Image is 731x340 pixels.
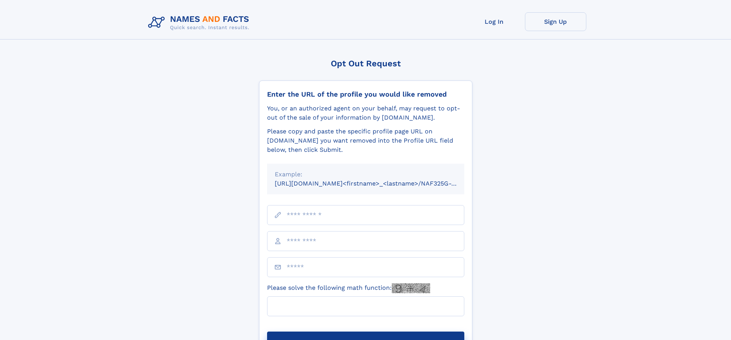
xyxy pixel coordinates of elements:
[267,104,464,122] div: You, or an authorized agent on your behalf, may request to opt-out of the sale of your informatio...
[259,59,472,68] div: Opt Out Request
[464,12,525,31] a: Log In
[267,90,464,99] div: Enter the URL of the profile you would like removed
[275,180,479,187] small: [URL][DOMAIN_NAME]<firstname>_<lastname>/NAF325G-xxxxxxxx
[145,12,256,33] img: Logo Names and Facts
[525,12,586,31] a: Sign Up
[267,127,464,154] div: Please copy and paste the specific profile page URL on [DOMAIN_NAME] you want removed into the Pr...
[275,170,457,179] div: Example:
[267,283,430,293] label: Please solve the following math function:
